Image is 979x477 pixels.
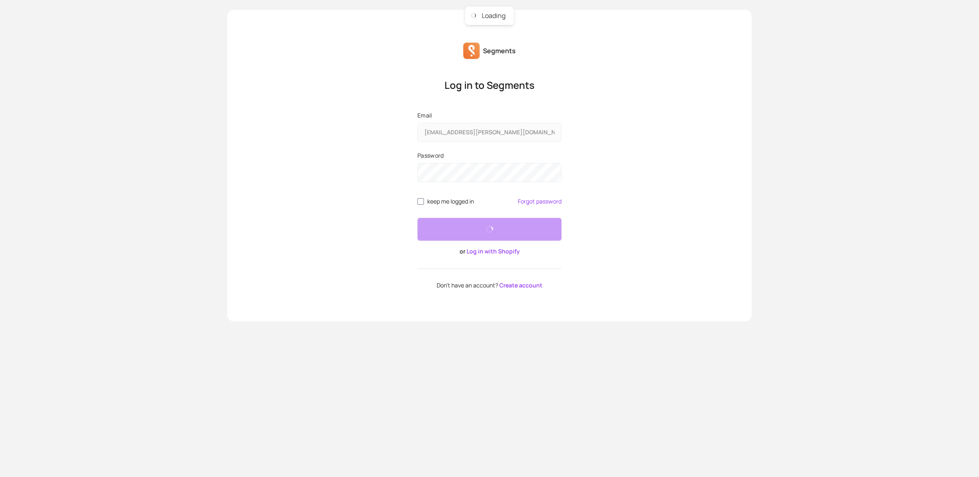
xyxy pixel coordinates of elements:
a: Log in with Shopify [467,247,520,255]
input: Email [417,123,562,142]
a: Create account [499,281,542,289]
span: keep me logged in [427,198,474,205]
p: Log in to Segments [417,79,562,92]
label: Password [417,151,562,160]
a: Forgot password [518,198,562,205]
p: Don't have an account? [417,282,562,289]
div: Loading [482,11,505,20]
input: Password [417,163,562,182]
p: Segments [483,46,516,56]
label: Email [417,111,562,120]
p: or [417,247,562,255]
input: remember me [417,198,424,205]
